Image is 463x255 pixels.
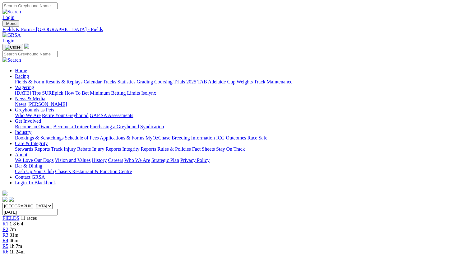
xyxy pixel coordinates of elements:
[186,79,235,84] a: 2025 TAB Adelaide Cup
[118,79,136,84] a: Statistics
[2,38,14,43] a: Login
[15,141,48,146] a: Care & Integrity
[15,107,54,112] a: Greyhounds as Pets
[15,169,54,174] a: Cash Up Your Club
[15,79,44,84] a: Fields & Form
[92,146,121,152] a: Injury Reports
[27,102,67,107] a: [PERSON_NAME]
[15,102,26,107] a: News
[100,135,144,140] a: Applications & Forms
[2,44,23,51] button: Toggle navigation
[2,243,8,249] span: R5
[15,135,63,140] a: Bookings & Scratchings
[237,79,253,84] a: Weights
[151,158,179,163] a: Strategic Plan
[15,163,42,168] a: Bar & Dining
[2,209,58,215] input: Select date
[10,227,16,232] span: 7m
[9,197,14,202] img: twitter.svg
[2,197,7,202] img: facebook.svg
[5,45,21,50] img: Close
[15,158,53,163] a: We Love Our Dogs
[15,174,45,180] a: Contact GRSA
[124,158,150,163] a: Who We Are
[45,79,82,84] a: Results & Replays
[90,124,139,129] a: Purchasing a Greyhound
[2,20,19,27] button: Toggle navigation
[42,113,89,118] a: Retire Your Greyhound
[15,79,461,85] div: Racing
[2,191,7,196] img: logo-grsa-white.png
[2,15,14,20] a: Login
[15,124,461,130] div: Get Involved
[108,158,123,163] a: Careers
[10,232,18,238] span: 31m
[84,79,102,84] a: Calendar
[15,102,461,107] div: News & Media
[15,90,461,96] div: Wagering
[2,238,8,243] a: R4
[15,113,461,118] div: Greyhounds as Pets
[254,79,292,84] a: Track Maintenance
[141,90,156,96] a: Isolynx
[92,158,107,163] a: History
[51,146,91,152] a: Track Injury Rebate
[172,135,215,140] a: Breeding Information
[55,158,90,163] a: Vision and Values
[174,79,185,84] a: Trials
[146,135,170,140] a: MyOzChase
[2,227,8,232] a: R2
[15,73,29,79] a: Racing
[90,113,133,118] a: GAP SA Assessments
[10,249,25,254] span: 1h 24m
[15,169,461,174] div: Bar & Dining
[216,135,246,140] a: ICG Outcomes
[2,249,8,254] a: R6
[154,79,173,84] a: Coursing
[247,135,267,140] a: Race Safe
[15,146,50,152] a: Stewards Reports
[15,130,31,135] a: Industry
[2,27,461,32] a: Fields & Form - [GEOGRAPHIC_DATA] - Fields
[90,90,140,96] a: Minimum Betting Limits
[55,169,132,174] a: Chasers Restaurant & Function Centre
[15,124,52,129] a: Become an Owner
[10,243,22,249] span: 1h 7m
[2,232,8,238] a: R3
[53,124,89,129] a: Become a Trainer
[140,124,164,129] a: Syndication
[2,2,58,9] input: Search
[137,79,153,84] a: Grading
[157,146,191,152] a: Rules & Policies
[15,146,461,152] div: Care & Integrity
[122,146,156,152] a: Integrity Reports
[24,44,29,49] img: logo-grsa-white.png
[180,158,210,163] a: Privacy Policy
[65,90,89,96] a: How To Bet
[10,238,18,243] span: 46m
[65,135,99,140] a: Schedule of Fees
[15,158,461,163] div: About
[2,57,21,63] img: Search
[15,85,34,90] a: Wagering
[2,32,21,38] img: GRSA
[15,152,27,157] a: About
[15,135,461,141] div: Industry
[2,215,19,221] a: FIELDS
[15,68,27,73] a: Home
[2,221,8,226] a: R1
[15,90,41,96] a: [DATE] Tips
[103,79,116,84] a: Tracks
[21,215,37,221] span: 11 races
[15,118,41,124] a: Get Involved
[216,146,245,152] a: Stay On Track
[2,51,58,57] input: Search
[10,221,23,226] span: 1 8 6 4
[15,96,45,101] a: News & Media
